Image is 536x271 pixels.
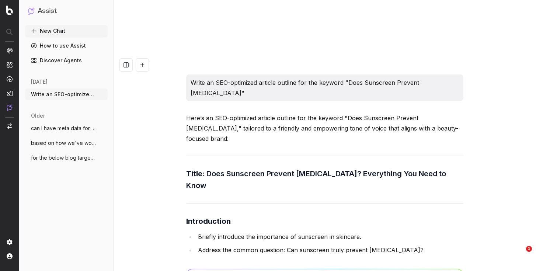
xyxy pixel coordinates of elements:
h3: : Does Sunscreen Prevent [MEDICAL_DATA]? Everything You Need to Know [186,168,463,191]
button: Assist [28,6,105,16]
a: Discover Agents [25,55,108,66]
img: Intelligence [7,62,13,68]
span: for the below blog targeting the KW "Sen [31,154,96,161]
img: Activation [7,76,13,82]
button: for the below blog targeting the KW "Sen [25,152,108,164]
h1: Assist [38,6,57,16]
img: Switch project [7,124,12,129]
p: Write an SEO-optimized article outline for the keyword "Does Sunscreen Prevent [MEDICAL_DATA]" [191,77,459,98]
strong: Introduction [186,217,231,226]
img: Assist [28,7,35,14]
li: Briefly introduce the importance of sunscreen in skincare. [196,232,463,242]
p: Here’s an SEO-optimized article outline for the keyword "Does Sunscreen Prevent [MEDICAL_DATA]," ... [186,113,463,144]
li: Empower readers to make informed choices about sun protection. [196,258,463,268]
img: Setting [7,239,13,245]
img: My account [7,253,13,259]
a: How to use Assist [25,40,108,52]
span: 1 [526,246,532,252]
span: older [31,112,45,119]
button: based on how we've worked together so fa [25,137,108,149]
button: Write an SEO-optimized article outline f [25,88,108,100]
span: can I have meta data for the below blog [31,125,96,132]
img: Assist [7,104,13,111]
span: [DATE] [31,78,48,86]
img: Analytics [7,48,13,53]
span: Write an SEO-optimized article outline f [31,91,96,98]
li: Address the common question: Can sunscreen truly prevent [MEDICAL_DATA]? [196,245,463,255]
iframe: Intercom live chat [511,246,529,264]
strong: Title [186,169,202,178]
img: Botify logo [6,6,13,15]
img: Studio [7,90,13,96]
span: based on how we've worked together so fa [31,139,96,147]
button: can I have meta data for the below blog [25,122,108,134]
button: New Chat [25,25,108,37]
